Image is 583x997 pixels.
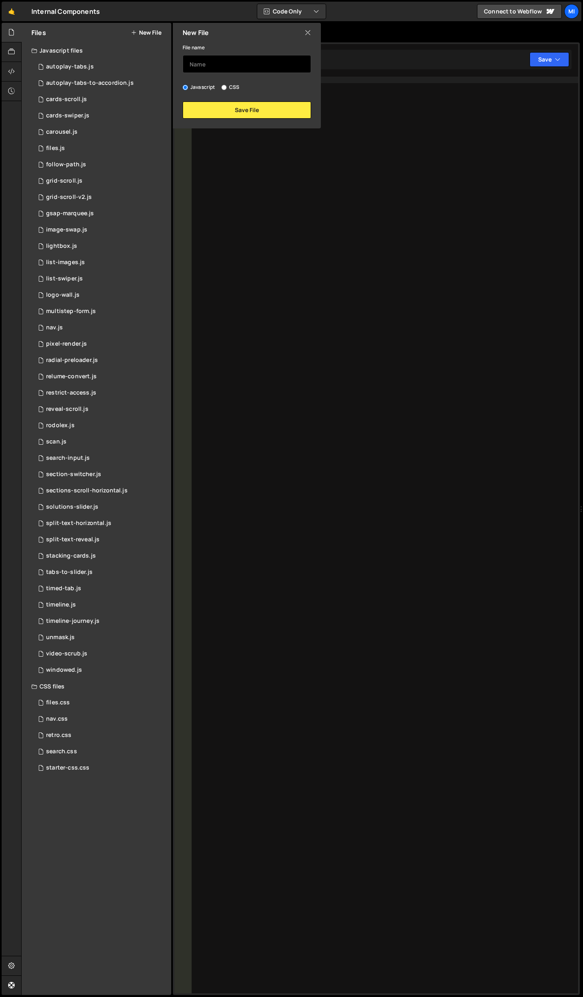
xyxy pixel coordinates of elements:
[31,320,171,336] div: 15229/42882.js
[31,450,171,466] div: 15229/46654.js
[183,101,311,119] button: Save File
[31,189,171,205] div: 15229/46942.js
[31,222,171,238] div: 15229/45755.js
[2,2,22,21] a: 🤙
[31,124,171,140] div: 15229/44459.js
[46,128,77,136] div: carousel.js
[31,711,171,727] div: 15229/42881.css
[183,55,311,73] input: Name
[31,532,171,548] div: 15229/40118.js
[46,454,90,462] div: search-input.js
[31,597,171,613] div: 15229/44590.js
[31,205,171,222] div: 15229/44929.js
[46,210,94,217] div: gsap-marquee.js
[31,417,171,434] div: 15229/46478.js
[31,613,171,629] div: 15229/46528.js
[31,499,171,515] div: 15229/39976.js
[46,764,89,772] div: starter-css.css
[46,340,87,348] div: pixel-render.js
[183,85,188,90] input: Javascript
[46,243,77,250] div: lightbox.js
[46,373,97,380] div: relume-convert.js
[46,715,68,723] div: nav.css
[31,743,171,760] div: 15229/46655.css
[31,662,171,678] div: 15229/46548.js
[31,336,171,352] div: 15229/45385.js
[46,666,82,674] div: windowed.js
[183,83,215,91] label: Javascript
[31,271,171,287] div: 15229/40471.js
[46,520,111,527] div: split-text-horizontal.js
[31,91,171,108] div: 15229/43871.js
[31,401,171,417] div: 15229/45389.js
[22,42,171,59] div: Javascript files
[46,732,71,739] div: retro.css
[46,63,94,71] div: autoplay-tabs.js
[31,140,171,157] div: 15229/46924.js
[46,259,85,266] div: list-images.js
[46,536,99,543] div: split-text-reveal.js
[257,4,326,19] button: Code Only
[31,254,171,271] div: 15229/42536.js
[46,422,75,429] div: rodolex.js
[46,291,79,299] div: logo-wall.js
[46,699,70,706] div: files.css
[31,727,171,743] div: 15229/46530.css
[46,112,89,119] div: cards-swiper.js
[31,28,46,37] h2: Files
[31,173,171,189] div: 15229/46921.js
[221,83,239,91] label: CSS
[46,487,128,494] div: sections-scroll-horizontal.js
[46,601,76,609] div: timeline.js
[46,585,81,592] div: timed-tab.js
[46,357,98,364] div: radial-preloader.js
[477,4,562,19] a: Connect to Webflow
[31,368,171,385] div: 15229/46034.js
[46,438,66,446] div: scan.js
[22,678,171,695] div: CSS files
[31,434,171,450] div: 15229/44591.js
[530,52,569,67] button: Save
[31,287,171,303] div: 15229/43870.js
[46,194,92,201] div: grid-scroll-v2.js
[46,634,75,641] div: unmask.js
[31,548,171,564] div: 15229/45309.js
[46,618,99,625] div: timeline-journey.js
[564,4,579,19] a: Mi
[46,324,63,331] div: nav.js
[31,385,171,401] div: 15229/44949.js
[46,308,96,315] div: multistep-form.js
[31,108,171,124] div: 15229/43817.js
[46,503,98,511] div: solutions-slider.js
[31,646,171,662] div: 15229/46381.js
[31,7,100,16] div: Internal Components
[46,406,88,413] div: reveal-scroll.js
[46,389,96,397] div: restrict-access.js
[31,515,171,532] div: 15229/46482.js
[31,75,171,91] div: 15229/44635.js
[131,29,161,36] button: New File
[46,96,87,103] div: cards-scroll.js
[46,650,87,657] div: video-scrub.js
[183,28,209,37] h2: New File
[31,157,171,173] div: 15229/46957.js
[31,629,171,646] div: 15229/44592.js
[46,552,96,560] div: stacking-cards.js
[221,85,227,90] input: CSS
[31,352,171,368] div: 15229/45355.js
[31,483,171,499] div: 15229/40083.js
[31,760,171,776] div: 15229/46093.css
[183,44,205,52] label: File name
[46,748,77,755] div: search.css
[46,145,65,152] div: files.js
[31,466,171,483] div: 15229/42835.js
[46,177,82,185] div: grid-scroll.js
[46,471,101,478] div: section-switcher.js
[46,226,87,234] div: image-swap.js
[46,275,83,282] div: list-swiper.js
[46,569,93,576] div: tabs-to-slider.js
[31,564,171,580] div: 15229/43765.js
[31,303,171,320] div: 15229/42065.js
[31,59,171,75] div: 15229/43816.js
